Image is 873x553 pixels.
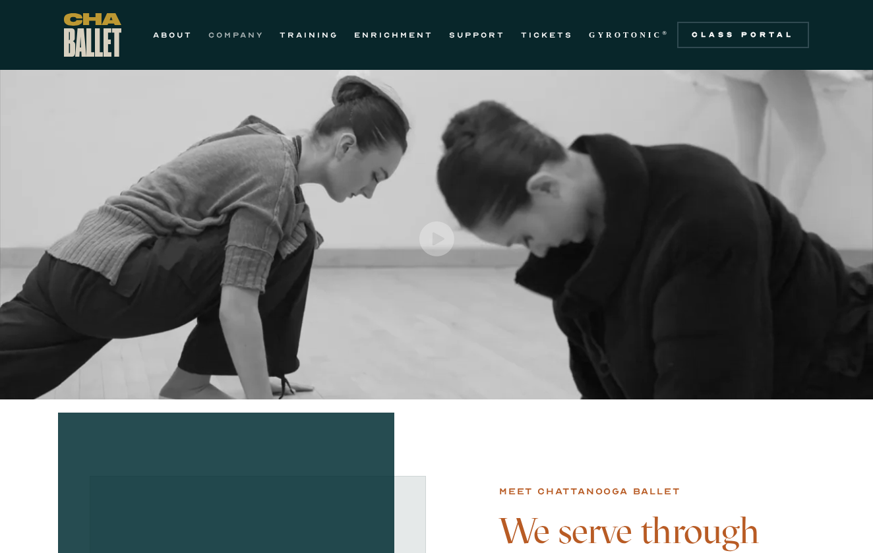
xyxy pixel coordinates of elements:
[208,27,264,43] a: COMPANY
[449,27,505,43] a: SUPPORT
[354,27,433,43] a: ENRICHMENT
[662,30,669,36] sup: ®
[280,27,338,43] a: TRAINING
[685,30,801,40] div: Class Portal
[153,27,193,43] a: ABOUT
[589,27,669,43] a: GYROTONIC®
[521,27,573,43] a: TICKETS
[677,22,809,48] a: Class Portal
[64,13,121,57] a: home
[589,30,662,40] strong: GYROTONIC
[499,484,680,500] div: Meet chattanooga ballet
